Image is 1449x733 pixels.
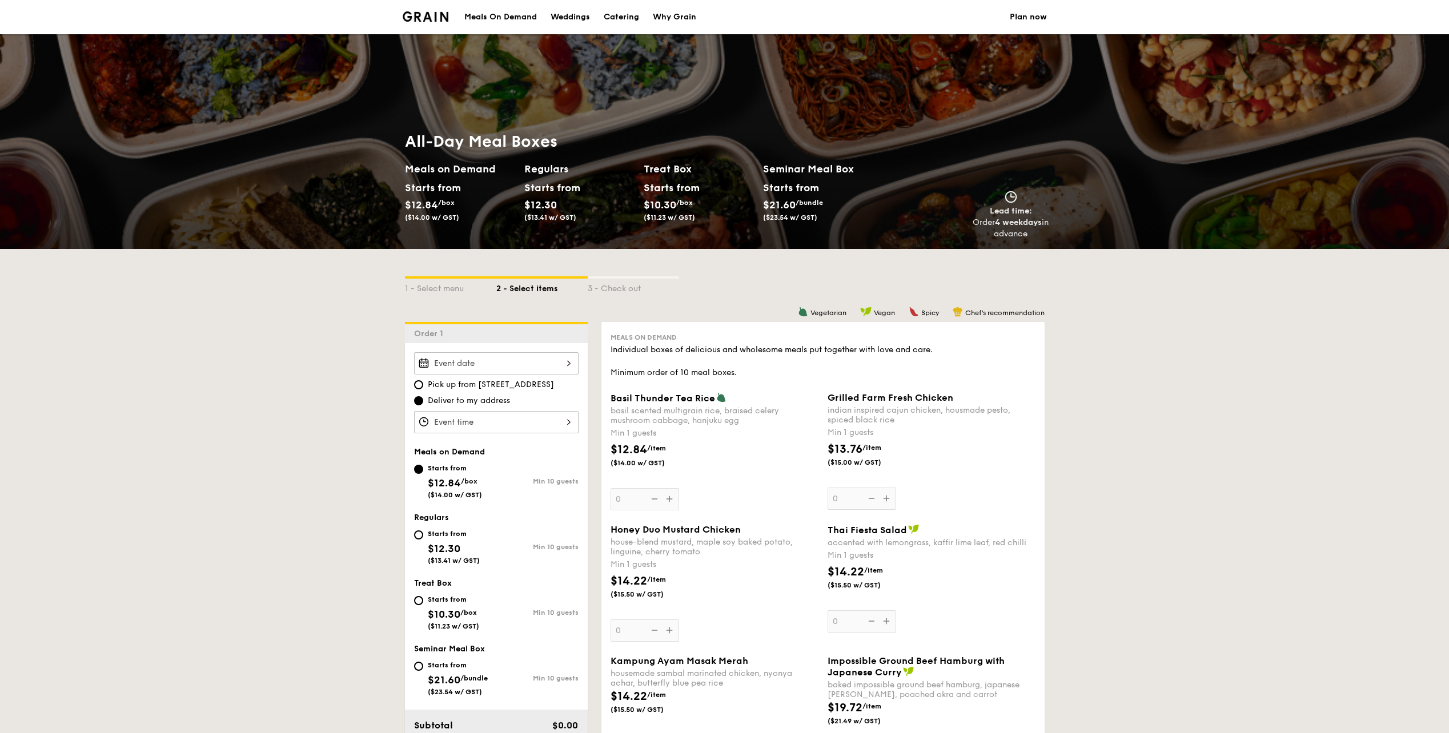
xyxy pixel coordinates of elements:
h2: Regulars [524,161,635,177]
div: housemade sambal marinated chicken, nyonya achar, butterfly blue pea rice [611,668,818,688]
span: Lead time: [990,206,1032,216]
input: Event time [414,411,579,433]
div: Starts from [405,179,456,196]
input: Starts from$12.84/box($14.00 w/ GST)Min 10 guests [414,465,423,474]
span: $12.30 [428,542,460,555]
div: accented with lemongrass, kaffir lime leaf, red chilli [828,538,1035,547]
span: ($21.49 w/ GST) [828,716,905,726]
span: /box [461,477,477,485]
span: Grilled Farm Fresh Chicken [828,392,953,403]
div: Starts from [428,464,482,473]
div: Order in advance [973,217,1049,240]
span: /item [647,691,666,699]
span: $0.00 [552,720,578,731]
span: Seminar Meal Box [414,644,485,654]
input: Starts from$21.60/bundle($23.54 w/ GST)Min 10 guests [414,662,423,671]
div: Starts from [644,179,695,196]
img: icon-vegan.f8ff3823.svg [903,666,914,676]
span: ($15.00 w/ GST) [828,458,905,467]
span: $12.84 [611,443,647,457]
span: $12.30 [524,199,557,211]
img: icon-vegan.f8ff3823.svg [908,524,920,534]
span: Meals on Demand [611,333,677,341]
span: Subtotal [414,720,453,731]
img: icon-clock.2db775ea.svg [1002,191,1019,203]
div: Min 1 guests [611,428,818,439]
span: ($13.41 w/ GST) [524,214,576,221]
span: ($11.23 w/ GST) [644,214,695,221]
span: Pick up from [STREET_ADDRESS] [428,379,554,390]
span: /box [460,609,477,617]
span: $19.72 [828,701,862,715]
h2: Seminar Meal Box [763,161,882,177]
div: Starts from [763,179,818,196]
span: ($13.41 w/ GST) [428,557,480,565]
span: /item [862,444,881,452]
span: Spicy [921,309,939,317]
input: Event date [414,352,579,374]
span: /bundle [460,674,488,682]
div: Min 10 guests [496,674,579,682]
div: Min 1 guests [828,427,1035,438]
div: Min 10 guests [496,477,579,485]
span: ($15.50 w/ GST) [611,590,688,599]
span: ($14.00 w/ GST) [611,458,688,468]
h2: Meals on Demand [405,161,515,177]
span: ($15.50 w/ GST) [828,581,905,590]
span: Treat Box [414,578,452,588]
span: $10.30 [644,199,676,211]
span: /item [862,702,881,710]
span: ($11.23 w/ GST) [428,622,479,630]
img: icon-spicy.37a8142b.svg [909,307,919,317]
span: /box [438,199,455,207]
a: Logotype [403,11,449,22]
span: ($14.00 w/ GST) [428,491,482,499]
span: $14.22 [611,574,647,588]
div: Starts from [428,660,488,670]
span: $14.22 [611,690,647,703]
span: $21.60 [763,199,796,211]
div: indian inspired cajun chicken, housmade pesto, spiced black rice [828,405,1035,425]
input: Pick up from [STREET_ADDRESS] [414,380,423,389]
span: /bundle [796,199,823,207]
span: /item [864,566,883,574]
strong: 4 weekdays [995,218,1042,227]
span: Thai Fiesta Salad [828,525,907,535]
div: 2 - Select items [496,279,588,295]
img: icon-chef-hat.a58ddaea.svg [953,307,963,317]
div: Individual boxes of delicious and wholesome meals put together with love and care. Minimum order ... [611,344,1035,378]
img: icon-vegan.f8ff3823.svg [860,307,872,317]
div: Starts from [524,179,575,196]
span: $21.60 [428,674,460,686]
div: Min 1 guests [611,559,818,570]
span: Kampung Ayam Masak Merah [611,655,748,666]
span: ($23.54 w/ GST) [763,214,817,221]
span: Order 1 [414,329,448,339]
div: 3 - Check out [588,279,679,295]
div: 1 - Select menu [405,279,496,295]
span: /box [676,199,693,207]
div: house-blend mustard, maple soy baked potato, linguine, cherry tomato [611,537,818,557]
span: Deliver to my address [428,395,510,406]
div: Starts from [428,529,480,538]
span: ($23.54 w/ GST) [428,688,482,696]
input: Deliver to my address [414,396,423,405]
div: baked impossible ground beef hamburg, japanese [PERSON_NAME], poached okra and carrot [828,680,1035,699]
span: Regulars [414,513,449,522]
div: Starts from [428,595,479,604]
span: Impossible Ground Beef Hamburg with Japanese Curry [828,655,1005,678]
span: Vegetarian [810,309,846,317]
div: Min 1 guests [828,550,1035,561]
img: icon-vegetarian.fe4039eb.svg [798,307,808,317]
img: Grain [403,11,449,22]
input: Starts from$12.30($13.41 w/ GST)Min 10 guests [414,530,423,539]
h1: All-Day Meal Boxes [405,131,882,152]
img: icon-vegetarian.fe4039eb.svg [716,392,726,402]
h2: Treat Box [644,161,754,177]
div: Min 10 guests [496,609,579,617]
span: $14.22 [828,565,864,579]
span: Vegan [874,309,895,317]
span: /item [647,444,666,452]
span: $13.76 [828,442,862,456]
span: $10.30 [428,608,460,621]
